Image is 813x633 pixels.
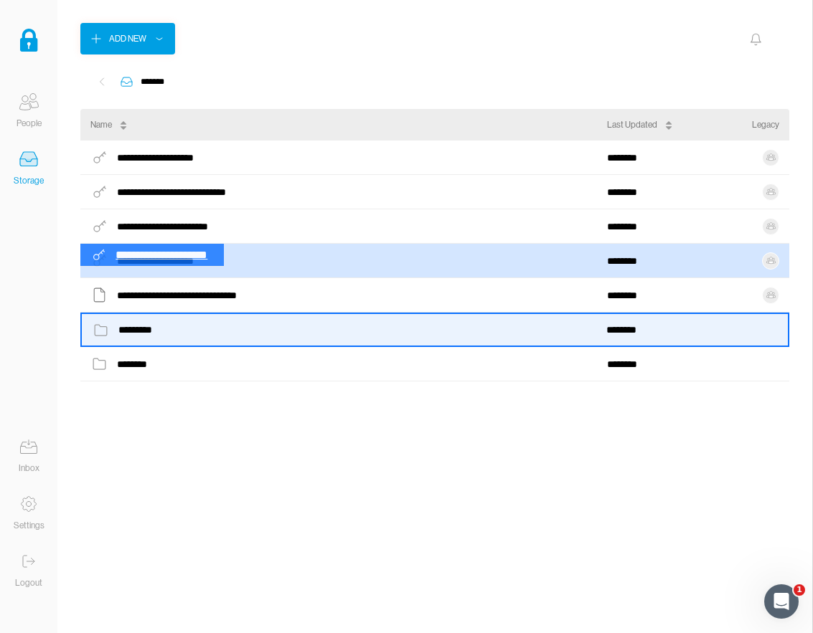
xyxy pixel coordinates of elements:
[752,118,779,132] div: Legacy
[607,118,657,132] div: Last Updated
[109,32,146,46] div: Add New
[80,23,175,54] button: Add New
[14,518,44,533] div: Settings
[90,118,112,132] div: Name
[19,461,39,475] div: Inbox
[794,584,805,596] span: 1
[17,116,42,130] div: People
[764,584,799,619] iframe: Intercom live chat
[14,173,44,188] div: Storage
[15,576,42,590] div: Logout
